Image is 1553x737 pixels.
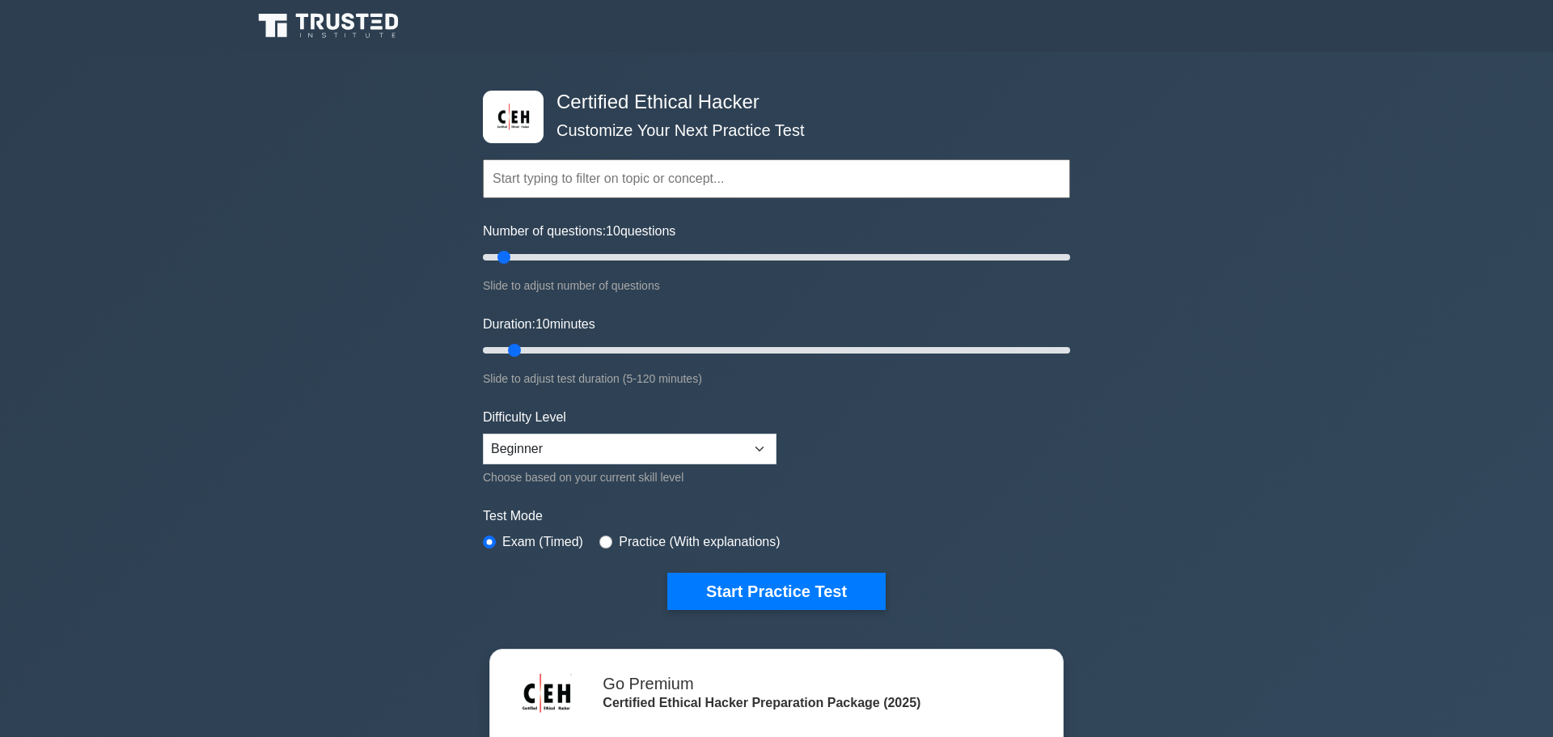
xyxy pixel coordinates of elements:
[535,317,550,331] span: 10
[483,408,566,427] label: Difficulty Level
[483,159,1070,198] input: Start typing to filter on topic or concept...
[483,506,1070,526] label: Test Mode
[667,573,886,610] button: Start Practice Test
[483,468,776,487] div: Choose based on your current skill level
[606,224,620,238] span: 10
[502,532,583,552] label: Exam (Timed)
[483,369,1070,388] div: Slide to adjust test duration (5-120 minutes)
[483,276,1070,295] div: Slide to adjust number of questions
[619,532,780,552] label: Practice (With explanations)
[483,315,595,334] label: Duration: minutes
[550,91,991,114] h4: Certified Ethical Hacker
[483,222,675,241] label: Number of questions: questions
